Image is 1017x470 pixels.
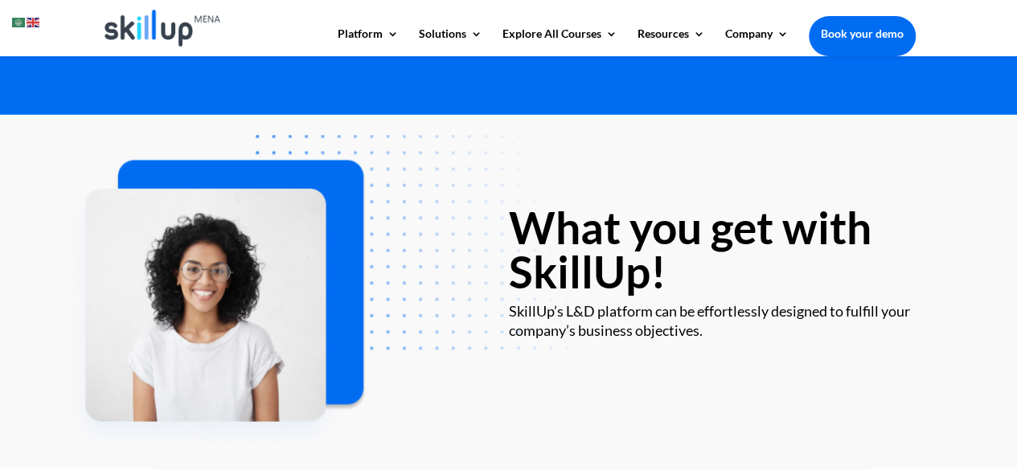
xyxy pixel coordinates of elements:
img: Skillup Mena [105,10,221,47]
a: Explore All Courses [502,28,617,55]
img: ar [12,18,25,27]
a: Company [725,28,789,55]
h2: What you get with SkillUp! [509,206,943,302]
a: Resources [638,28,705,55]
a: Platform [338,28,399,55]
img: Why SkillUp MENA [64,135,584,455]
div: SkillUp’s L&D platform can be effortlessly designed to fulfill your company’s business objectives. [509,302,943,340]
iframe: Chat Widget [749,296,1017,470]
a: Solutions [419,28,482,55]
img: en [27,18,39,27]
a: Book your demo [809,16,916,51]
a: Arabic [12,12,27,30]
a: English [27,12,41,30]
